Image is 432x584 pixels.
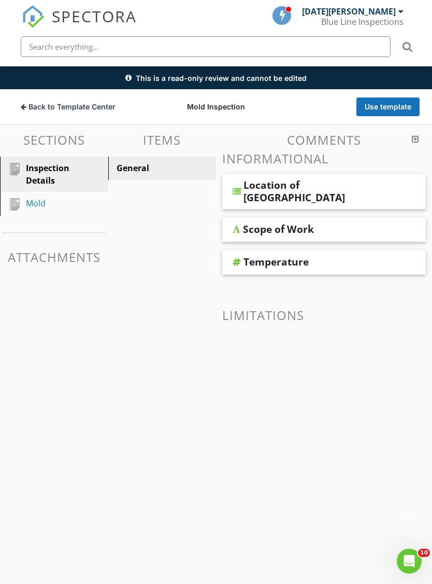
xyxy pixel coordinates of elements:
[21,36,391,57] input: Search everything...
[26,197,59,210] div: Mold
[22,14,137,36] a: SPECTORA
[243,256,309,268] div: Temperature
[397,549,422,574] iframe: Intercom live chat
[302,6,396,17] div: [DATE][PERSON_NAME]
[222,133,426,147] h3: Comments
[321,17,404,27] div: Blue Line Inspections
[222,151,426,165] h3: Informational
[22,5,45,28] img: The Best Home Inspection Software - Spectora
[243,179,381,204] div: Location of [GEOGRAPHIC_DATA]
[418,549,430,557] span: 10
[52,5,137,27] span: SPECTORA
[148,102,284,112] div: Mold Inspection
[108,133,217,147] h3: Items
[12,98,124,116] button: Back to Template Center
[28,102,116,112] span: Back to Template Center
[26,162,69,187] div: Inspection Details
[117,162,172,174] div: General
[222,308,426,322] h3: Limitations
[356,98,420,116] button: Use template
[243,223,314,235] div: Scope of Work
